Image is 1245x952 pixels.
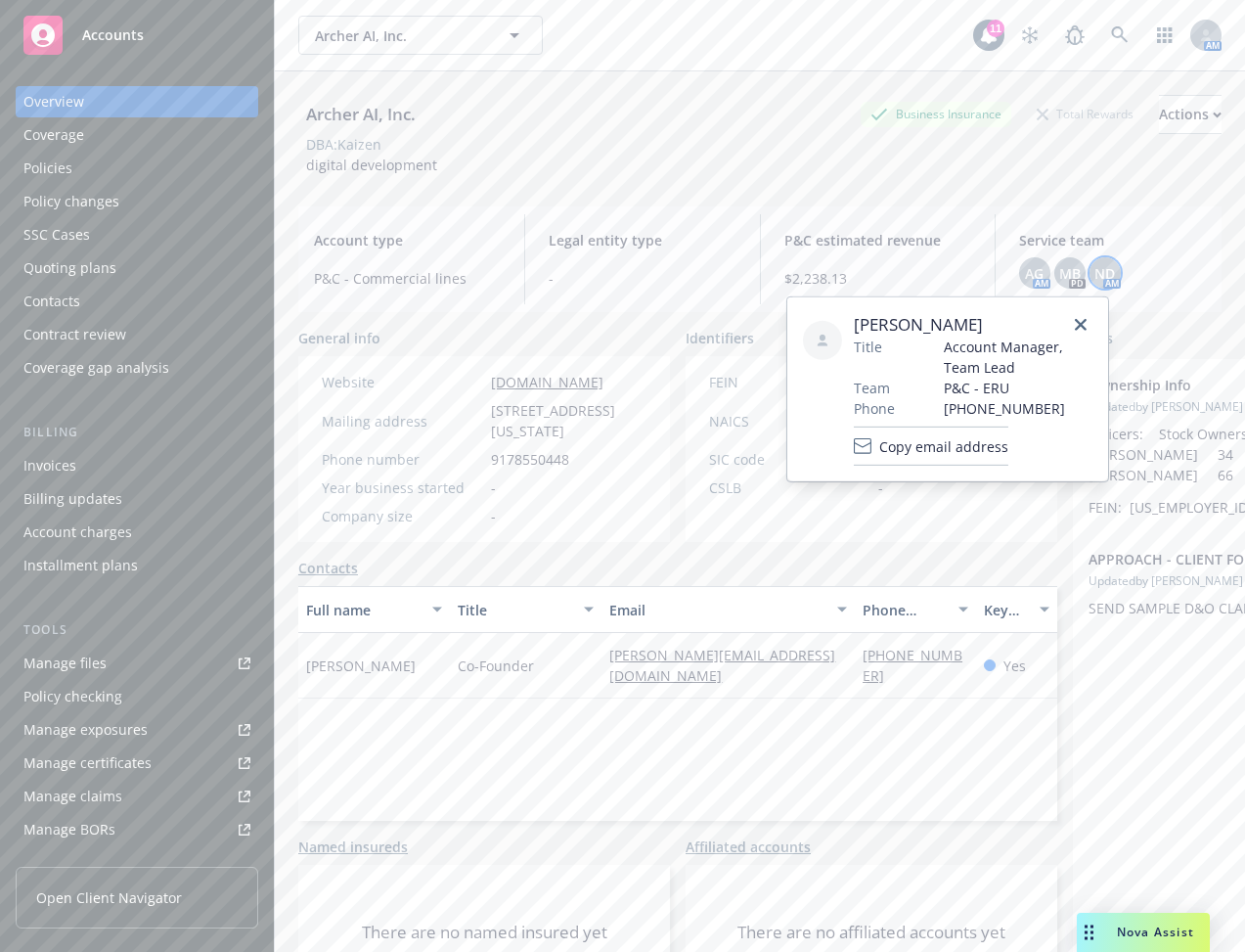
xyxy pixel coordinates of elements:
[298,102,423,127] div: Archer AI, Inc.
[314,230,501,250] span: Account type
[16,423,258,442] div: Billing
[23,86,84,117] div: Overview
[1059,263,1081,284] span: MB
[322,372,483,392] div: Website
[784,268,971,289] span: $2,238.13
[16,681,258,712] a: Policy checking
[1025,263,1044,284] span: AG
[36,887,182,908] span: Open Client Navigator
[1077,913,1101,952] div: Drag to move
[737,921,1005,944] span: There are no affiliated accounts yet
[1055,16,1094,55] a: Report a Bug
[23,219,90,250] div: SSC Cases
[23,286,80,317] div: Contacts
[878,477,883,498] span: -
[16,847,258,879] a: Summary of insurance
[322,477,483,498] div: Year business started
[987,20,1004,37] div: 11
[491,373,603,391] a: [DOMAIN_NAME]
[23,153,72,184] div: Policies
[306,134,381,155] div: DBA: Kaizen
[16,620,258,640] div: Tools
[23,252,116,284] div: Quoting plans
[16,252,258,284] a: Quoting plans
[362,921,607,944] span: There are no named insured yet
[1159,96,1222,133] div: Actions
[298,586,450,633] button: Full name
[322,506,483,526] div: Company size
[709,372,870,392] div: FEIN
[491,449,569,470] span: 9178550448
[23,186,119,217] div: Policy changes
[976,586,1057,633] button: Key contact
[315,25,484,46] span: Archer AI, Inc.
[16,550,258,581] a: Installment plans
[863,646,962,685] a: [PHONE_NUMBER]
[16,86,258,117] a: Overview
[784,230,971,250] span: P&C estimated revenue
[944,337,1092,378] span: Account Manager, Team Lead
[23,550,138,581] div: Installment plans
[549,230,735,250] span: Legal entity type
[306,156,437,174] span: digital development
[491,400,646,441] span: [STREET_ADDRESS][US_STATE]
[458,600,572,620] div: Title
[298,16,543,55] button: Archer AI, Inc.
[23,450,76,481] div: Invoices
[16,517,258,548] a: Account charges
[1003,656,1026,676] span: Yes
[16,352,258,384] a: Coverage gap analysis
[322,411,483,431] div: Mailing address
[16,119,258,151] a: Coverage
[1117,924,1194,940] span: Nova Assist
[1145,16,1184,55] a: Switch app
[686,837,811,857] a: Affiliated accounts
[23,517,132,548] div: Account charges
[16,814,258,845] a: Manage BORs
[458,656,534,676] span: Co-Founder
[16,286,258,317] a: Contacts
[491,506,496,526] span: -
[23,748,152,779] div: Manage certificates
[984,600,1028,620] div: Key contact
[16,186,258,217] a: Policy changes
[298,837,408,857] a: Named insureds
[879,435,1008,456] span: Copy email address
[16,319,258,350] a: Contract review
[23,714,148,746] div: Manage exposures
[16,748,258,779] a: Manage certificates
[601,586,855,633] button: Email
[1094,263,1115,284] span: ND
[16,714,258,746] a: Manage exposures
[686,328,754,348] span: Identifiers
[491,477,496,498] span: -
[1019,230,1206,250] span: Service team
[306,600,421,620] div: Full name
[1159,95,1222,134] button: Actions
[1027,102,1143,126] div: Total Rewards
[1010,16,1049,55] a: Stop snowing
[1077,913,1210,952] button: Nova Assist
[609,646,835,685] a: [PERSON_NAME][EMAIL_ADDRESS][DOMAIN_NAME]
[709,477,870,498] div: CSLB
[709,411,870,431] div: NAICS
[23,352,169,384] div: Coverage gap analysis
[23,781,122,812] div: Manage claims
[854,427,1008,466] button: Copy email address
[854,313,1092,337] span: [PERSON_NAME]
[609,600,825,620] div: Email
[863,600,947,620] div: Phone number
[549,268,735,289] span: -
[298,558,358,578] a: Contacts
[854,378,890,398] span: Team
[1069,313,1092,337] a: close
[23,648,107,679] div: Manage files
[82,27,144,43] span: Accounts
[23,814,115,845] div: Manage BORs
[16,450,258,481] a: Invoices
[16,781,258,812] a: Manage claims
[23,681,122,712] div: Policy checking
[23,483,122,515] div: Billing updates
[450,586,601,633] button: Title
